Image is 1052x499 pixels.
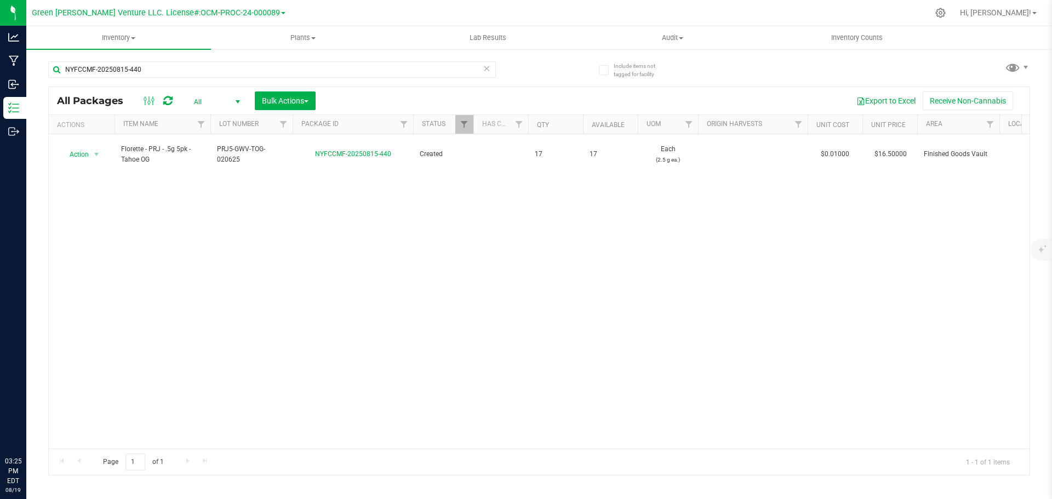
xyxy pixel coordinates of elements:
[926,120,942,128] a: Area
[26,26,211,49] a: Inventory
[32,8,280,18] span: Green [PERSON_NAME] Venture LLC. License#:OCM-PROC-24-000089
[924,149,993,159] span: Finished Goods Vault
[315,150,391,158] a: NYFCCMF-20250815-440
[125,454,145,471] input: 1
[90,147,104,162] span: select
[580,26,765,49] a: Audit
[57,95,134,107] span: All Packages
[590,149,631,159] span: 17
[790,115,808,134] a: Filter
[960,8,1031,17] span: Hi, [PERSON_NAME]!
[455,33,521,43] span: Lab Results
[614,62,668,78] span: Include items not tagged for facility
[644,144,691,165] span: Each
[707,120,762,128] a: Origin Harvests
[816,33,897,43] span: Inventory Counts
[644,154,691,165] p: (2.5 g ea.)
[26,33,211,43] span: Inventory
[483,61,490,76] span: Clear
[192,115,210,134] a: Filter
[8,126,19,137] inline-svg: Outbound
[420,149,467,159] span: Created
[8,79,19,90] inline-svg: Inbound
[396,26,580,49] a: Lab Results
[808,134,862,175] td: $0.01000
[8,102,19,113] inline-svg: Inventory
[8,32,19,43] inline-svg: Analytics
[981,115,999,134] a: Filter
[60,147,89,162] span: Action
[765,26,950,49] a: Inventory Counts
[395,115,413,134] a: Filter
[48,61,496,78] input: Search Package ID, Item Name, SKU, Lot or Part Number...
[923,91,1013,110] button: Receive Non-Cannabis
[535,149,576,159] span: 17
[473,115,528,134] th: Has COA
[57,121,110,129] div: Actions
[647,120,661,128] a: UOM
[11,411,44,444] iframe: Resource center
[275,115,293,134] a: Filter
[422,120,445,128] a: Status
[510,115,528,134] a: Filter
[121,144,204,165] span: Florette - PRJ - .5g 5pk - Tahoe OG
[537,121,549,129] a: Qty
[581,33,764,43] span: Audit
[211,26,396,49] a: Plants
[8,55,19,66] inline-svg: Manufacturing
[5,486,21,494] p: 08/19
[869,146,912,162] span: $16.50000
[217,144,286,165] span: PRJ5-GWV-TOG-020625
[94,454,173,471] span: Page of 1
[816,121,849,129] a: Unit Cost
[871,121,906,129] a: Unit Price
[219,120,259,128] a: Lot Number
[957,454,1019,470] span: 1 - 1 of 1 items
[262,96,308,105] span: Bulk Actions
[680,115,698,134] a: Filter
[5,456,21,486] p: 03:25 PM EDT
[123,120,158,128] a: Item Name
[211,33,395,43] span: Plants
[592,121,625,129] a: Available
[934,8,947,18] div: Manage settings
[301,120,339,128] a: Package ID
[255,91,316,110] button: Bulk Actions
[455,115,473,134] a: Filter
[1008,120,1039,128] a: Location
[849,91,923,110] button: Export to Excel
